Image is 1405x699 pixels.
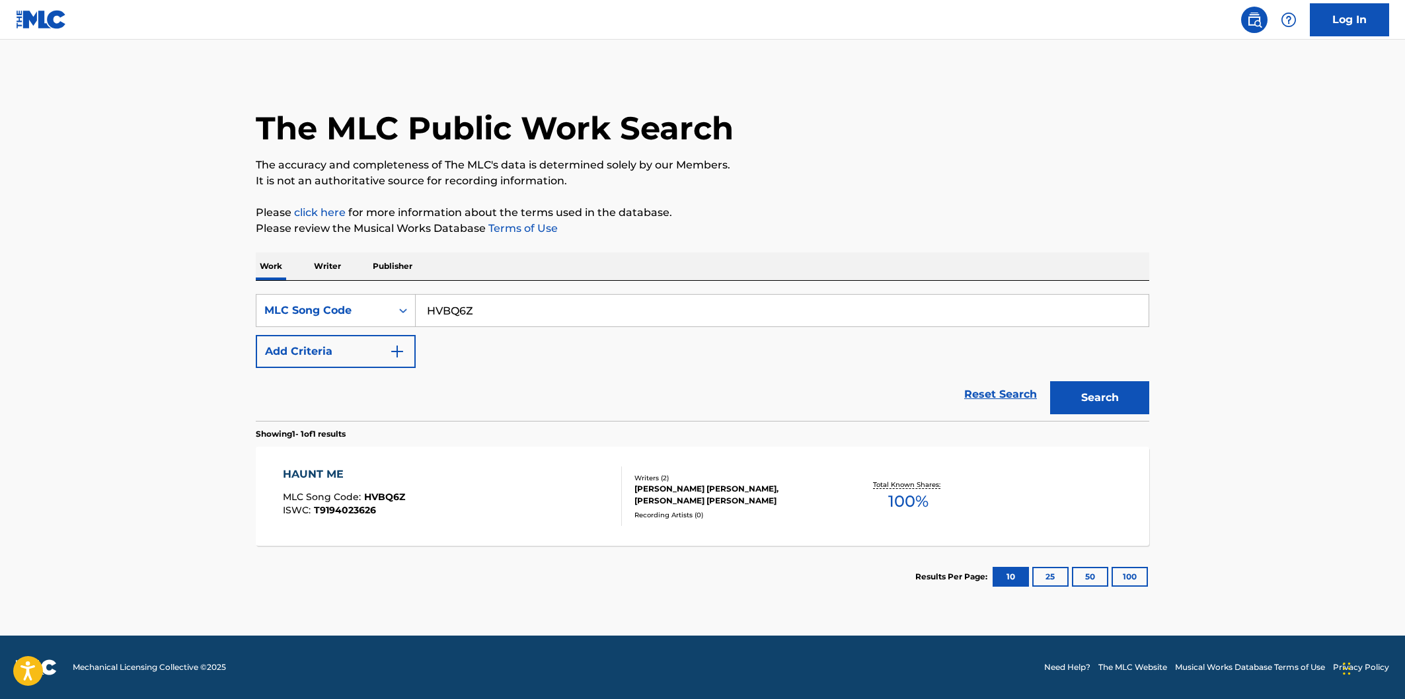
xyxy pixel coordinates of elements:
[1275,7,1302,33] div: Help
[16,659,57,675] img: logo
[634,510,834,520] div: Recording Artists ( 0 )
[1333,661,1389,673] a: Privacy Policy
[634,473,834,483] div: Writers ( 2 )
[369,252,416,280] p: Publisher
[486,222,558,235] a: Terms of Use
[1281,12,1297,28] img: help
[993,567,1029,587] button: 10
[256,252,286,280] p: Work
[1044,661,1090,673] a: Need Help?
[873,480,944,490] p: Total Known Shares:
[256,447,1149,546] a: HAUNT MEMLC Song Code:HVBQ6ZISWC:T9194023626Writers (2)[PERSON_NAME] [PERSON_NAME], [PERSON_NAME]...
[389,344,405,359] img: 9d2ae6d4665cec9f34b9.svg
[256,294,1149,421] form: Search Form
[256,335,416,368] button: Add Criteria
[888,490,929,513] span: 100 %
[1072,567,1108,587] button: 50
[256,205,1149,221] p: Please for more information about the terms used in the database.
[256,221,1149,237] p: Please review the Musical Works Database
[1032,567,1069,587] button: 25
[1339,636,1405,699] iframe: Chat Widget
[1112,567,1148,587] button: 100
[73,661,226,673] span: Mechanical Licensing Collective © 2025
[264,303,383,318] div: MLC Song Code
[915,571,991,583] p: Results Per Page:
[1050,381,1149,414] button: Search
[364,491,405,503] span: HVBQ6Z
[283,466,405,482] div: HAUNT ME
[1343,649,1351,688] div: Drag
[1175,661,1325,673] a: Musical Works Database Terms of Use
[310,252,345,280] p: Writer
[958,380,1044,409] a: Reset Search
[314,504,376,516] span: T9194023626
[1246,12,1262,28] img: search
[1310,3,1389,36] a: Log In
[283,504,314,516] span: ISWC :
[256,428,346,440] p: Showing 1 - 1 of 1 results
[256,157,1149,173] p: The accuracy and completeness of The MLC's data is determined solely by our Members.
[256,108,734,148] h1: The MLC Public Work Search
[16,10,67,29] img: MLC Logo
[283,491,364,503] span: MLC Song Code :
[1241,7,1268,33] a: Public Search
[294,206,346,219] a: click here
[1098,661,1167,673] a: The MLC Website
[634,483,834,507] div: [PERSON_NAME] [PERSON_NAME], [PERSON_NAME] [PERSON_NAME]
[256,173,1149,189] p: It is not an authoritative source for recording information.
